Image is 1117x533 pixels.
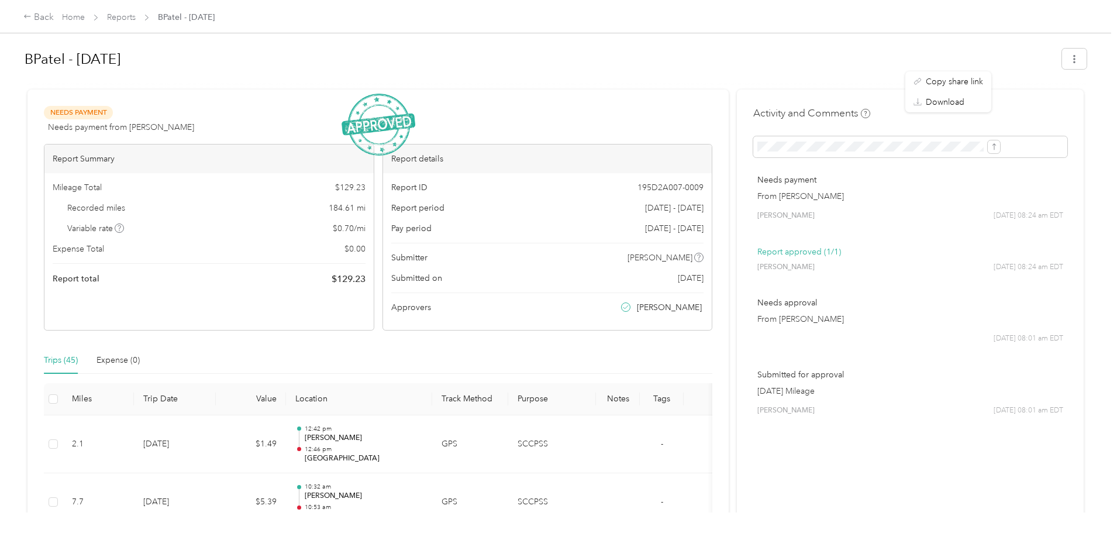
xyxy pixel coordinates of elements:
span: [DATE] 08:24 am EDT [994,211,1063,221]
span: Report period [391,202,444,214]
td: $5.39 [216,473,286,532]
a: Home [62,12,85,22]
p: Report approved (1/1) [757,246,1063,258]
p: Needs approval [757,297,1063,309]
span: Expense Total [53,243,104,255]
td: GPS [432,415,508,474]
span: Submitted on [391,272,442,284]
span: Report total [53,273,99,285]
a: Reports [107,12,136,22]
p: From [PERSON_NAME] [757,190,1063,202]
span: $ 129.23 [335,181,366,194]
p: [PERSON_NAME] [305,433,423,443]
td: [DATE] [134,415,216,474]
img: ApprovedStamp [342,94,415,156]
p: [GEOGRAPHIC_DATA] [305,453,423,464]
span: Needs payment from [PERSON_NAME] [48,121,194,133]
span: [DATE] - [DATE] [645,202,704,214]
p: 10:32 am [305,483,423,491]
p: 12:42 pm [305,425,423,433]
h4: Activity and Comments [753,106,870,121]
th: Notes [596,383,640,415]
th: Miles [63,383,134,415]
span: [PERSON_NAME] [757,405,815,416]
span: BPatel - [DATE] [158,11,215,23]
span: [PERSON_NAME] [757,262,815,273]
div: Trips (45) [44,354,78,367]
span: Submitter [391,252,428,264]
p: Needs payment [757,174,1063,186]
div: Back [23,11,54,25]
div: Expense (0) [96,354,140,367]
td: GPS [432,473,508,532]
span: Copy share link [926,75,983,88]
p: 12:46 pm [305,445,423,453]
span: [PERSON_NAME] [637,301,702,314]
td: SCCPSS [508,473,596,532]
p: From [PERSON_NAME] [757,313,1063,325]
td: $1.49 [216,415,286,474]
th: Tags [640,383,684,415]
th: Purpose [508,383,596,415]
span: Recorded miles [67,202,125,214]
span: [DATE] - [DATE] [645,222,704,235]
span: [DATE] 08:24 am EDT [994,262,1063,273]
span: Variable rate [67,222,125,235]
span: $ 0.00 [344,243,366,255]
h1: BPatel - Aug 2025 [25,45,1054,73]
span: Needs Payment [44,106,113,119]
span: Download [926,96,964,108]
span: Pay period [391,222,432,235]
span: Report ID [391,181,428,194]
td: SCCPSS [508,415,596,474]
span: 195D2A007-0009 [637,181,704,194]
span: 184.61 mi [329,202,366,214]
p: 10:53 am [305,503,423,511]
p: [PERSON_NAME] [305,511,423,522]
th: Location [286,383,432,415]
p: Submitted for approval [757,369,1063,381]
span: $ 0.70 / mi [333,222,366,235]
div: Report details [383,145,712,173]
span: Approvers [391,301,431,314]
th: Track Method [432,383,508,415]
span: [DATE] 08:01 am EDT [994,333,1063,344]
iframe: Everlance-gr Chat Button Frame [1052,467,1117,533]
span: [PERSON_NAME] [757,211,815,221]
th: Value [216,383,286,415]
td: 2.1 [63,415,134,474]
span: - [661,439,663,449]
span: $ 129.23 [332,272,366,286]
div: Report Summary [44,145,374,173]
th: Trip Date [134,383,216,415]
td: [DATE] [134,473,216,532]
p: [DATE] Mileage [757,385,1063,397]
td: 7.7 [63,473,134,532]
p: [PERSON_NAME] [305,491,423,501]
span: [PERSON_NAME] [628,252,692,264]
span: [DATE] [678,272,704,284]
span: Mileage Total [53,181,102,194]
span: - [661,497,663,507]
span: [DATE] 08:01 am EDT [994,405,1063,416]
